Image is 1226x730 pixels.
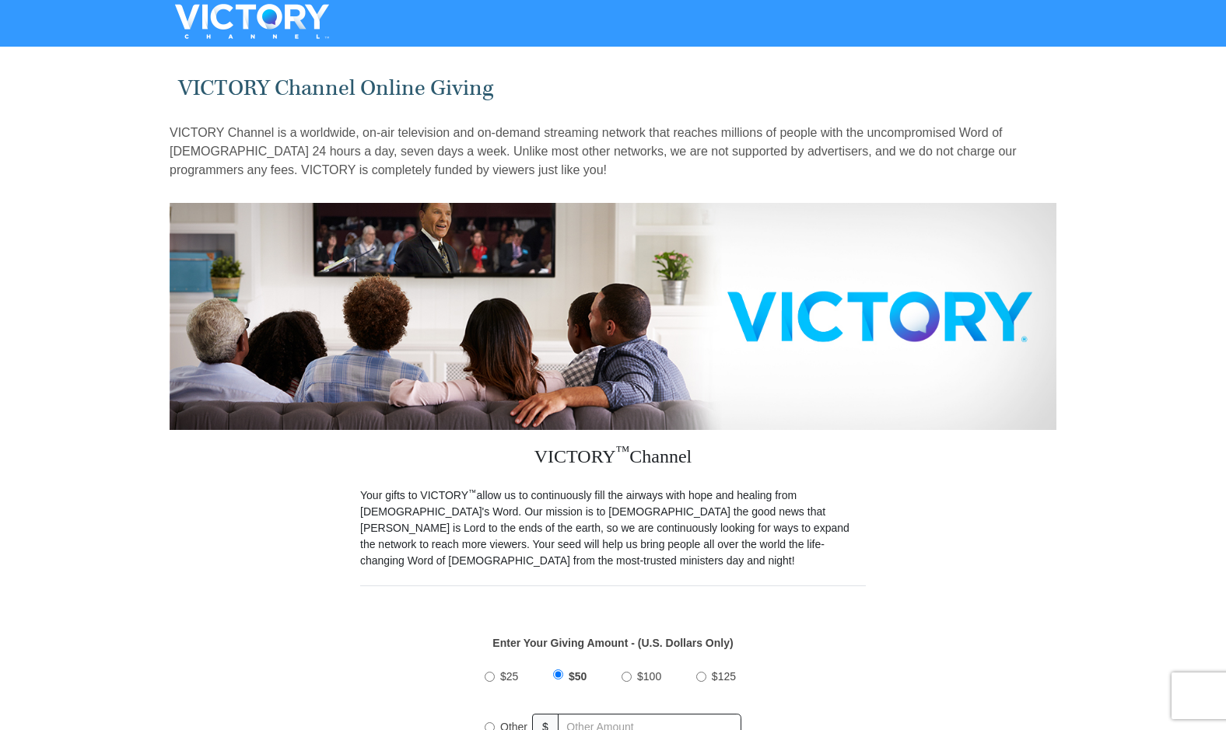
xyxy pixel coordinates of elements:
span: $100 [637,670,661,683]
span: $50 [569,670,587,683]
sup: ™ [616,443,630,459]
img: VICTORYTHON - VICTORY Channel [155,4,349,39]
span: $25 [500,670,518,683]
sup: ™ [468,487,477,497]
p: Your gifts to VICTORY allow us to continuously fill the airways with hope and healing from [DEMOG... [360,487,866,569]
h1: VICTORY Channel Online Giving [178,75,1049,101]
h3: VICTORY Channel [360,430,866,487]
span: $125 [712,670,736,683]
strong: Enter Your Giving Amount - (U.S. Dollars Only) [492,637,733,649]
p: VICTORY Channel is a worldwide, on-air television and on-demand streaming network that reaches mi... [170,124,1056,180]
